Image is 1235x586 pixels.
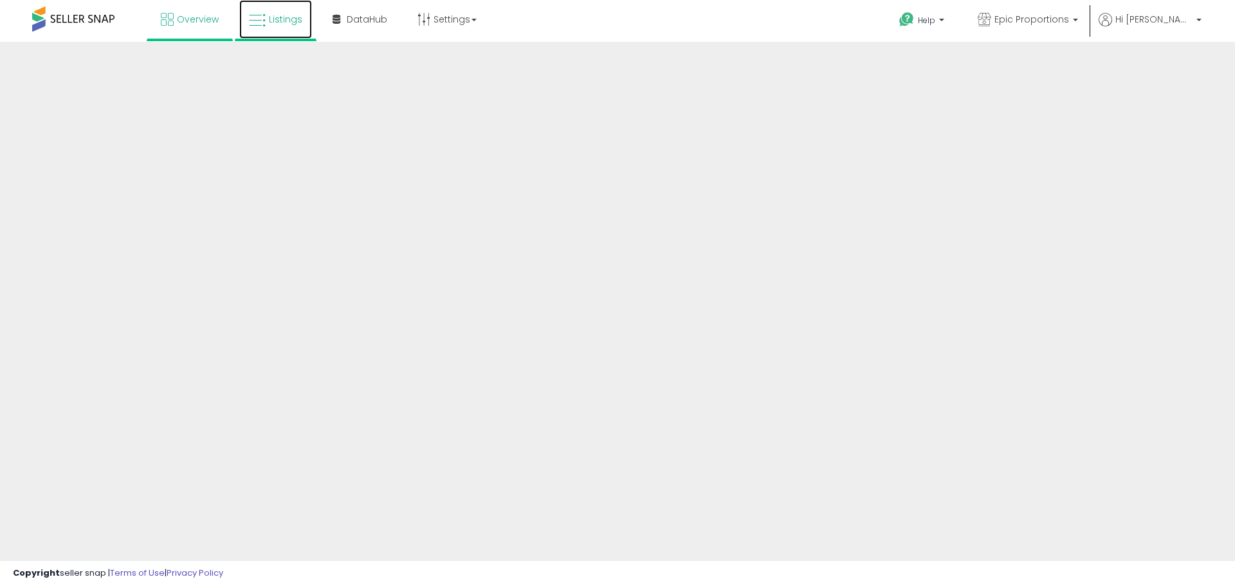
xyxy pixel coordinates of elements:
span: Help [918,15,935,26]
div: seller snap | | [13,567,223,580]
strong: Copyright [13,567,60,579]
a: Terms of Use [110,567,165,579]
span: DataHub [347,13,387,26]
span: Hi [PERSON_NAME] [1115,13,1193,26]
a: Privacy Policy [167,567,223,579]
span: Epic Proportions [994,13,1069,26]
i: Get Help [899,12,915,28]
span: Listings [269,13,302,26]
a: Hi [PERSON_NAME] [1099,13,1202,42]
a: Help [889,2,957,42]
span: Overview [177,13,219,26]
